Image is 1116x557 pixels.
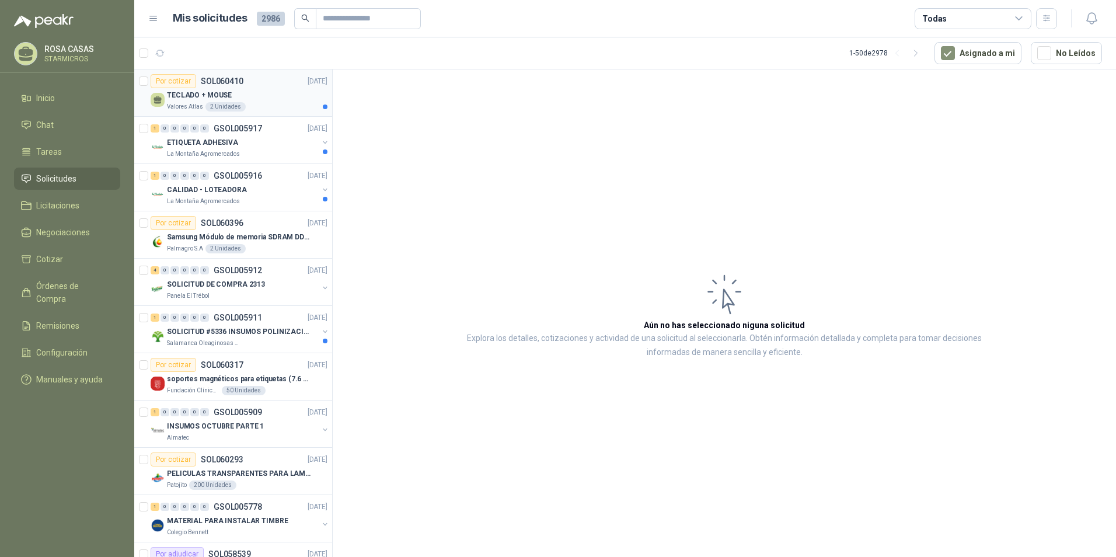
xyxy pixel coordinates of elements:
div: 0 [180,408,189,416]
div: 0 [190,266,199,274]
h3: Aún no has seleccionado niguna solicitud [644,319,805,332]
div: 0 [161,266,169,274]
img: Company Logo [151,282,165,296]
a: 4 0 0 0 0 0 GSOL005912[DATE] Company LogoSOLICITUD DE COMPRA 2313Panela El Trébol [151,263,330,301]
p: [DATE] [308,265,327,276]
p: SOL060396 [201,219,243,227]
img: Company Logo [151,424,165,438]
button: Asignado a mi [934,42,1021,64]
p: Samsung Módulo de memoria SDRAM DDR4 M393A2G40DB0 de 16 GB M393A2G40DB0-CPB [167,232,312,243]
p: GSOL005917 [214,124,262,133]
div: 1 [151,172,159,180]
p: GSOL005912 [214,266,262,274]
p: CALIDAD - LOTEADORA [167,184,247,196]
div: 0 [190,408,199,416]
a: Inicio [14,87,120,109]
a: 1 0 0 0 0 0 GSOL005778[DATE] Company LogoMATERIAL PARA INSTALAR TIMBREColegio Bennett [151,500,330,537]
a: 1 0 0 0 0 0 GSOL005916[DATE] Company LogoCALIDAD - LOTEADORALa Montaña Agromercados [151,169,330,206]
a: Por cotizarSOL060396[DATE] Company LogoSamsung Módulo de memoria SDRAM DDR4 M393A2G40DB0 de 16 GB... [134,211,332,259]
div: Por cotizar [151,74,196,88]
div: 0 [200,503,209,511]
span: Negociaciones [36,226,90,239]
div: 0 [161,124,169,133]
div: 4 [151,266,159,274]
p: SOL060293 [201,455,243,464]
p: GSOL005778 [214,503,262,511]
div: 1 [151,124,159,133]
div: 0 [180,314,189,322]
img: Logo peakr [14,14,74,28]
p: [DATE] [308,123,327,134]
div: Por cotizar [151,358,196,372]
div: 2 Unidades [205,102,246,112]
a: 1 0 0 0 0 0 GSOL005911[DATE] Company LogoSOLICITUD #5336 INSUMOS POLINIZACIÓNSalamanca Oleaginosa... [151,311,330,348]
p: [DATE] [308,76,327,87]
p: PELICULAS TRANSPARENTES PARA LAMINADO EN CALIENTE [167,468,312,479]
a: Negociaciones [14,221,120,243]
div: 1 - 50 de 2978 [849,44,925,62]
div: 0 [161,503,169,511]
div: 0 [161,172,169,180]
p: Valores Atlas [167,102,203,112]
span: Configuración [36,346,88,359]
p: INSUMOS OCTUBRE PARTE 1 [167,421,264,432]
div: 0 [190,172,199,180]
img: Company Logo [151,140,165,154]
a: 1 0 0 0 0 0 GSOL005917[DATE] Company LogoETIQUETA ADHESIVALa Montaña Agromercados [151,121,330,159]
span: Inicio [36,92,55,105]
div: 0 [200,266,209,274]
p: Panela El Trébol [167,291,210,301]
a: Tareas [14,141,120,163]
p: Salamanca Oleaginosas SAS [167,339,240,348]
div: 50 Unidades [222,386,266,395]
div: 0 [170,172,179,180]
p: [DATE] [308,312,327,323]
img: Company Logo [151,329,165,343]
div: 0 [190,124,199,133]
div: 1 [151,314,159,322]
div: 0 [180,124,189,133]
p: La Montaña Agromercados [167,197,240,206]
p: Fundación Clínica Shaio [167,386,219,395]
div: 0 [200,124,209,133]
p: [DATE] [308,360,327,371]
p: ETIQUETA ADHESIVA [167,137,238,148]
span: search [301,14,309,22]
div: 1 [151,408,159,416]
a: Cotizar [14,248,120,270]
p: soportes magnéticos para etiquetas (7.6 cm x 12.6 cm) [167,374,312,385]
p: MATERIAL PARA INSTALAR TIMBRE [167,516,288,527]
div: 0 [200,172,209,180]
p: ROSA CASAS [44,45,117,53]
img: Company Logo [151,377,165,391]
p: SOLICITUD DE COMPRA 2313 [167,279,265,290]
p: Palmagro S.A [167,244,203,253]
a: Por cotizarSOL060317[DATE] Company Logosoportes magnéticos para etiquetas (7.6 cm x 12.6 cm)Funda... [134,353,332,401]
p: [DATE] [308,502,327,513]
p: La Montaña Agromercados [167,149,240,159]
span: Remisiones [36,319,79,332]
span: Tareas [36,145,62,158]
div: 0 [200,314,209,322]
p: STARMICROS [44,55,117,62]
img: Company Logo [151,187,165,201]
a: Configuración [14,342,120,364]
p: Explora los detalles, cotizaciones y actividad de una solicitud al seleccionarla. Obtén informaci... [449,332,999,360]
a: Por cotizarSOL060410[DATE] TECLADO + MOUSEValores Atlas2 Unidades [134,69,332,117]
span: 2986 [257,12,285,26]
div: 0 [161,408,169,416]
div: 0 [180,172,189,180]
img: Company Logo [151,471,165,485]
div: 200 Unidades [189,481,236,490]
div: 0 [170,314,179,322]
span: Manuales y ayuda [36,373,103,386]
p: Colegio Bennett [167,528,208,537]
div: 0 [170,124,179,133]
p: [DATE] [308,170,327,182]
a: Órdenes de Compra [14,275,120,310]
p: [DATE] [308,407,327,418]
a: 1 0 0 0 0 0 GSOL005909[DATE] Company LogoINSUMOS OCTUBRE PARTE 1Almatec [151,405,330,443]
span: Solicitudes [36,172,76,185]
div: 0 [180,266,189,274]
p: TECLADO + MOUSE [167,90,232,101]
